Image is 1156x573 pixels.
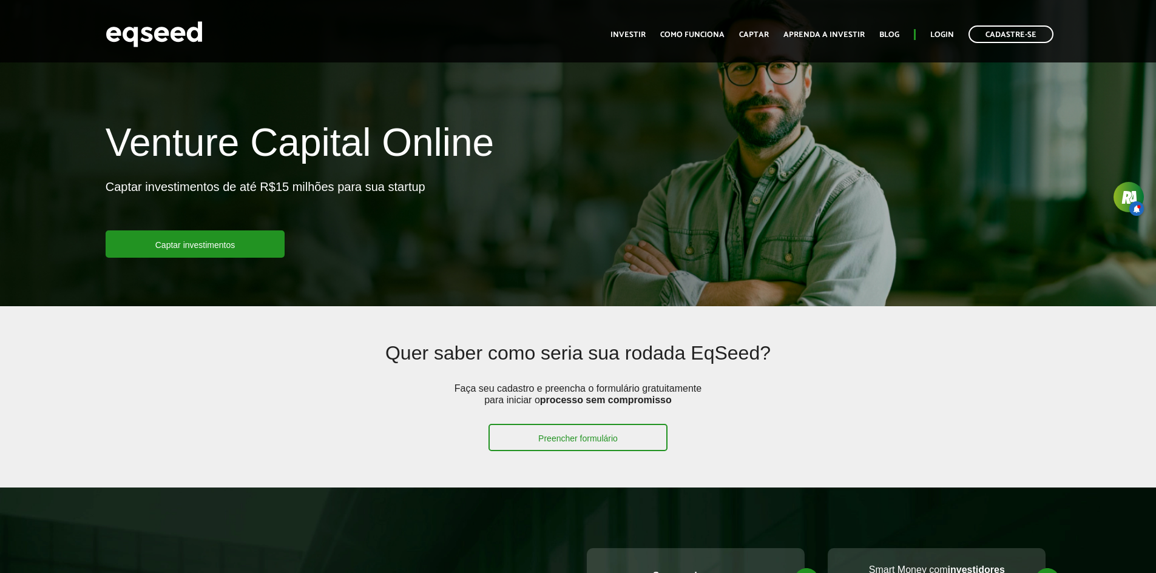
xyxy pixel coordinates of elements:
a: Cadastre-se [968,25,1053,43]
p: Faça seu cadastro e preencha o formulário gratuitamente para iniciar o [450,383,705,424]
a: Login [930,31,954,39]
a: Investir [610,31,646,39]
a: Captar investimentos [106,230,285,258]
a: Blog [879,31,899,39]
a: Preencher formulário [488,424,668,451]
a: Aprenda a investir [783,31,865,39]
p: Captar investimentos de até R$15 milhões para sua startup [106,179,425,230]
strong: processo sem compromisso [540,395,672,405]
a: Captar [739,31,769,39]
a: Como funciona [660,31,725,39]
img: EqSeed [106,18,203,50]
h2: Quer saber como seria sua rodada EqSeed? [201,343,954,382]
h1: Venture Capital Online [106,121,494,170]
